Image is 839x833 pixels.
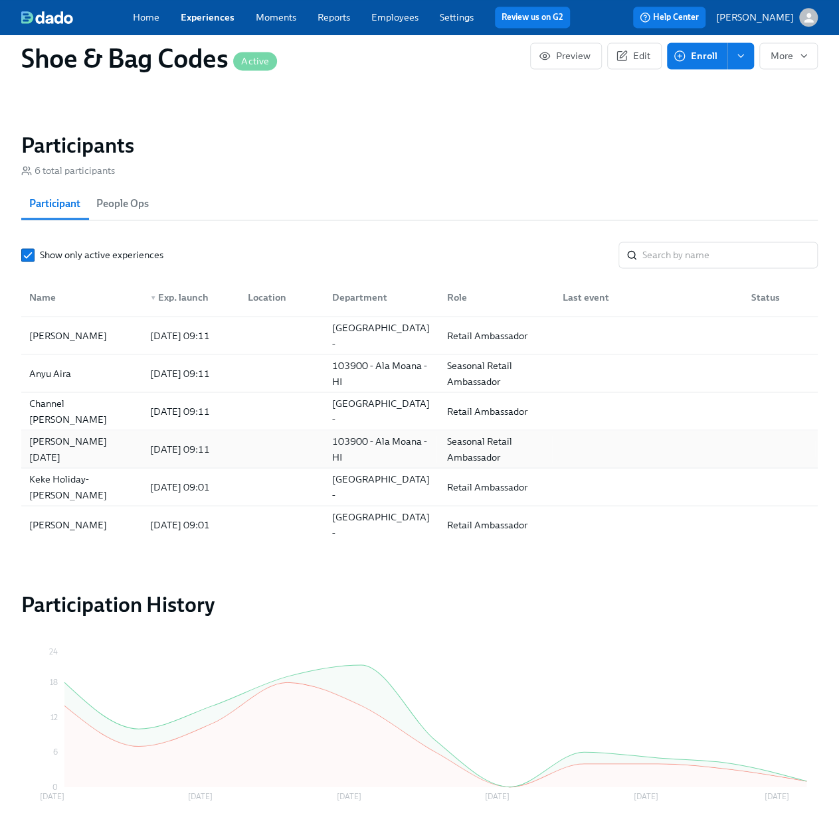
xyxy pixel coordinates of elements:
[21,392,818,430] div: Channel [PERSON_NAME][DATE] 09:11101700 - [GEOGRAPHIC_DATA] - [GEOGRAPHIC_DATA]Retail Ambassador
[21,354,818,392] div: Anyu Aira[DATE] 09:11103900 - Ala Moana - HISeasonal Retail Ambassador
[145,479,237,494] div: [DATE] 09:01
[40,792,64,801] tspan: [DATE]
[21,506,818,543] div: [PERSON_NAME][DATE] 09:01104300 - [GEOGRAPHIC_DATA] - [GEOGRAPHIC_DATA]Retail Ambassador
[24,516,140,532] div: [PERSON_NAME]
[741,284,815,311] div: Status
[21,11,133,24] a: dado
[642,242,818,268] input: Search by name
[326,379,436,443] div: 101700 - [GEOGRAPHIC_DATA] - [GEOGRAPHIC_DATA]
[442,403,552,419] div: Retail Ambassador
[24,395,140,427] div: Channel [PERSON_NAME]
[145,403,237,419] div: [DATE] 09:11
[557,289,741,305] div: Last event
[96,194,149,213] span: People Ops
[676,49,717,62] span: Enroll
[321,284,436,311] div: Department
[326,357,436,389] div: 103900 - Ala Moana - HI
[727,42,754,69] button: enroll
[49,646,58,656] tspan: 24
[716,8,818,27] button: [PERSON_NAME]
[237,284,322,311] div: Location
[326,492,436,556] div: 104300 - [GEOGRAPHIC_DATA] - [GEOGRAPHIC_DATA]
[764,792,789,801] tspan: [DATE]
[326,433,436,465] div: 103900 - Ala Moana - HI
[667,42,727,69] button: Enroll
[145,441,237,457] div: [DATE] 09:11
[233,56,277,66] span: Active
[495,7,570,28] button: Review us on G2
[145,327,237,343] div: [DATE] 09:11
[502,11,563,24] a: Review us on G2
[442,433,552,465] div: Seasonal Retail Ambassador
[371,11,419,23] a: Employees
[242,289,322,305] div: Location
[771,49,806,62] span: More
[21,42,277,74] h1: Shoe & Bag Codes
[633,7,705,28] button: Help Center
[21,430,818,468] div: [PERSON_NAME][DATE][DATE] 09:11103900 - Ala Moana - HISeasonal Retail Ambassador
[634,792,658,801] tspan: [DATE]
[326,455,436,518] div: 104300 - [GEOGRAPHIC_DATA] - [GEOGRAPHIC_DATA]
[21,468,818,506] div: Keke Holiday-[PERSON_NAME][DATE] 09:01104300 - [GEOGRAPHIC_DATA] - [GEOGRAPHIC_DATA]Retail Ambass...
[50,712,58,721] tspan: 12
[442,516,552,532] div: Retail Ambassador
[21,164,115,177] div: 6 total participants
[181,11,234,23] a: Experiences
[442,289,552,305] div: Role
[40,248,163,262] span: Show only active experiences
[746,289,815,305] div: Status
[440,11,474,23] a: Settings
[145,365,237,381] div: [DATE] 09:11
[326,303,436,367] div: 104300 - [GEOGRAPHIC_DATA] - [GEOGRAPHIC_DATA]
[21,317,818,354] div: [PERSON_NAME][DATE] 09:11104300 - [GEOGRAPHIC_DATA] - [GEOGRAPHIC_DATA]Retail Ambassador
[442,357,552,389] div: Seasonal Retail Ambassador
[759,42,818,69] button: More
[21,591,818,617] h2: Participation History
[256,11,296,23] a: Moments
[337,792,361,801] tspan: [DATE]
[133,11,159,23] a: Home
[716,11,794,24] p: [PERSON_NAME]
[24,365,140,381] div: Anyu Aira
[21,11,73,24] img: dado
[150,295,157,301] span: ▼
[52,782,58,791] tspan: 0
[24,289,140,305] div: Name
[552,284,741,311] div: Last event
[140,284,237,311] div: ▼Exp. launch
[541,49,591,62] span: Preview
[640,11,699,24] span: Help Center
[530,42,602,69] button: Preview
[145,289,237,305] div: Exp. launch
[53,747,58,757] tspan: 6
[188,792,213,801] tspan: [DATE]
[24,284,140,311] div: Name
[318,11,350,23] a: Reports
[145,516,237,532] div: [DATE] 09:01
[436,284,552,311] div: Role
[50,678,58,687] tspan: 18
[24,471,140,502] div: Keke Holiday-[PERSON_NAME]
[24,433,140,465] div: [PERSON_NAME][DATE]
[29,194,80,213] span: Participant
[326,289,436,305] div: Department
[618,49,650,62] span: Edit
[485,792,510,801] tspan: [DATE]
[442,479,552,494] div: Retail Ambassador
[21,132,818,159] h2: Participants
[24,327,140,343] div: [PERSON_NAME]
[442,327,552,343] div: Retail Ambassador
[607,42,662,69] button: Edit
